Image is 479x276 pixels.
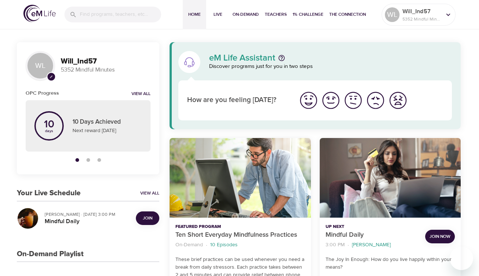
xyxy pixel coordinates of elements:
p: 5352 Mindful Minutes [402,16,441,22]
p: [PERSON_NAME] [352,241,391,249]
h3: Your Live Schedule [17,189,81,197]
button: I'm feeling good [320,89,342,112]
iframe: Button to launch messaging window [450,247,473,270]
button: I'm feeling great [297,89,320,112]
button: I'm feeling bad [364,89,387,112]
p: On-Demand [175,241,203,249]
button: Mindful Daily [320,138,461,218]
nav: breadcrumb [175,240,305,250]
button: Join Now [425,230,455,243]
input: Find programs, teachers, etc... [80,7,161,22]
img: bad [365,90,386,110]
p: 5352 Mindful Minutes [61,66,151,74]
p: Will_Ind57 [402,7,441,16]
li: · [348,240,349,250]
button: Join [136,211,159,225]
p: Up Next [326,224,419,230]
img: logo [23,5,56,22]
img: ok [343,90,363,110]
nav: breadcrumb [326,240,419,250]
span: Teachers [265,11,287,18]
p: 10 Episodes [210,241,238,249]
a: View all notifications [131,91,151,97]
p: days [44,130,54,132]
a: View All [140,190,159,196]
span: The Connection [329,11,366,18]
img: great [298,90,319,110]
p: How are you feeling [DATE]? [187,95,289,106]
p: Discover programs just for you in two steps [209,62,452,71]
div: WL [385,7,400,22]
p: Next reward [DATE] [73,127,142,135]
img: eM Life Assistant [183,56,195,68]
button: I'm feeling ok [342,89,364,112]
li: · [206,240,207,250]
p: 10 Days Achieved [73,117,142,127]
span: Live [209,11,227,18]
span: 1% Challenge [293,11,323,18]
p: eM Life Assistant [209,54,275,62]
p: Mindful Daily [326,230,419,240]
p: Ten Short Everyday Mindfulness Practices [175,230,305,240]
img: good [321,90,341,110]
h5: Mindful Daily [45,218,130,225]
h6: OPC Progress [26,89,59,97]
button: I'm feeling worst [387,89,409,112]
img: worst [388,90,408,110]
span: Join Now [430,233,450,240]
span: Join [143,214,152,222]
p: The Joy In Enough: How do you live happily within your means? [326,256,455,271]
p: Featured Program [175,224,305,230]
p: 3:00 PM [326,241,345,249]
button: Ten Short Everyday Mindfulness Practices [170,138,311,218]
p: 10 [44,119,54,130]
p: [PERSON_NAME] · [DATE] 3:00 PM [45,211,130,218]
h3: On-Demand Playlist [17,250,83,258]
span: Home [186,11,203,18]
div: WL [26,51,55,80]
h3: Will_Ind57 [61,57,151,66]
span: On-Demand [233,11,259,18]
